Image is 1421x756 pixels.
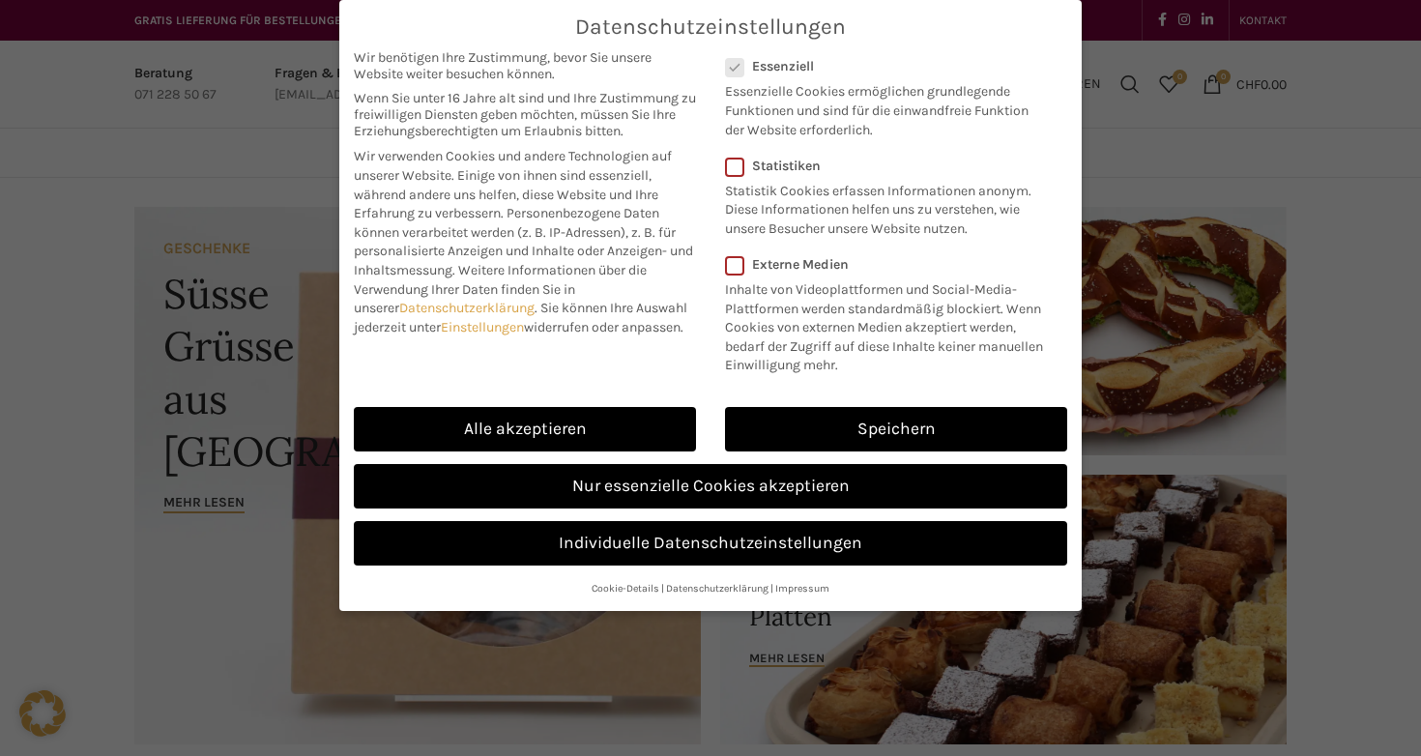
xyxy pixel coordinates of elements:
[666,582,768,595] a: Datenschutzerklärung
[725,158,1042,174] label: Statistiken
[725,256,1055,273] label: Externe Medien
[354,90,696,139] span: Wenn Sie unter 16 Jahre alt sind und Ihre Zustimmung zu freiwilligen Diensten geben möchten, müss...
[592,582,659,595] a: Cookie-Details
[575,15,846,40] span: Datenschutzeinstellungen
[725,174,1042,239] p: Statistik Cookies erfassen Informationen anonym. Diese Informationen helfen uns zu verstehen, wie...
[354,300,687,335] span: Sie können Ihre Auswahl jederzeit unter widerrufen oder anpassen.
[354,205,693,278] span: Personenbezogene Daten können verarbeitet werden (z. B. IP-Adressen), z. B. für personalisierte A...
[399,300,535,316] a: Datenschutzerklärung
[725,58,1042,74] label: Essenziell
[354,464,1067,509] a: Nur essenzielle Cookies akzeptieren
[725,74,1042,139] p: Essenzielle Cookies ermöglichen grundlegende Funktionen und sind für die einwandfreie Funktion de...
[725,407,1067,451] a: Speichern
[354,148,672,221] span: Wir verwenden Cookies und andere Technologien auf unserer Website. Einige von ihnen sind essenzie...
[354,521,1067,566] a: Individuelle Datenschutzeinstellungen
[354,407,696,451] a: Alle akzeptieren
[775,582,829,595] a: Impressum
[354,262,647,316] span: Weitere Informationen über die Verwendung Ihrer Daten finden Sie in unserer .
[354,49,696,82] span: Wir benötigen Ihre Zustimmung, bevor Sie unsere Website weiter besuchen können.
[441,319,524,335] a: Einstellungen
[725,273,1055,375] p: Inhalte von Videoplattformen und Social-Media-Plattformen werden standardmäßig blockiert. Wenn Co...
